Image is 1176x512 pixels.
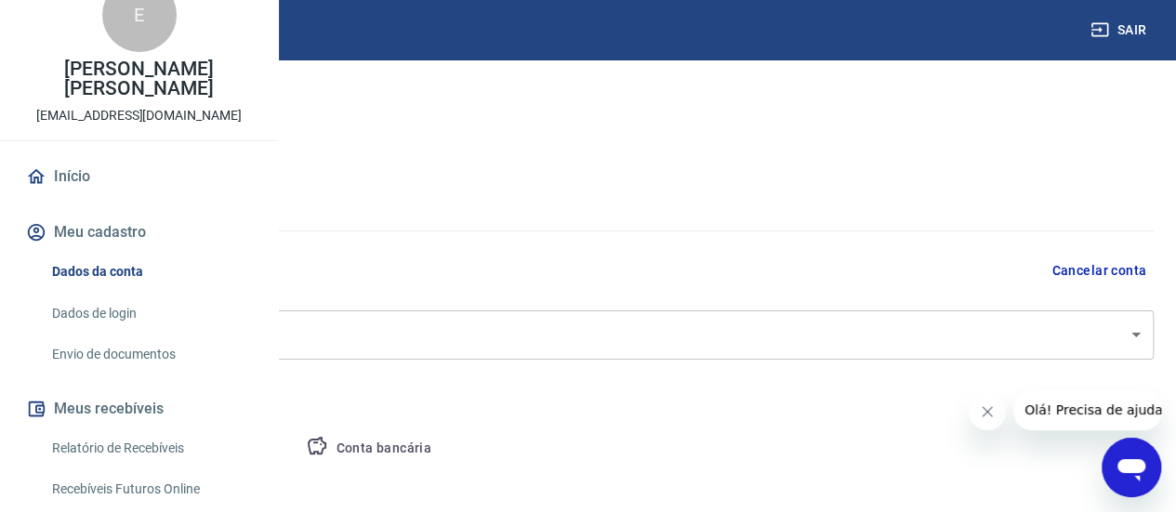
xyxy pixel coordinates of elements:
[969,393,1006,430] iframe: Fechar mensagem
[1102,438,1161,497] iframe: Botão para abrir a janela de mensagens
[1013,389,1161,430] iframe: Mensagem da empresa
[15,59,263,98] p: [PERSON_NAME] [PERSON_NAME]
[291,427,446,471] button: Conta bancária
[22,156,256,197] a: Início
[11,13,156,28] span: Olá! Precisa de ajuda?
[45,429,256,467] a: Relatório de Recebíveis
[22,212,256,253] button: Meu cadastro
[45,335,256,374] a: Envio de documentos
[30,310,1154,360] div: estela ru [PERSON_NAME] popin engel
[36,106,242,125] p: [EMAIL_ADDRESS][DOMAIN_NAME]
[30,171,1154,201] h5: Dados cadastrais
[45,470,256,508] a: Recebíveis Futuros Online
[1087,13,1154,47] button: Sair
[1044,254,1154,288] button: Cancelar conta
[22,388,256,429] button: Meus recebíveis
[45,253,256,291] a: Dados da conta
[45,295,256,333] a: Dados de login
